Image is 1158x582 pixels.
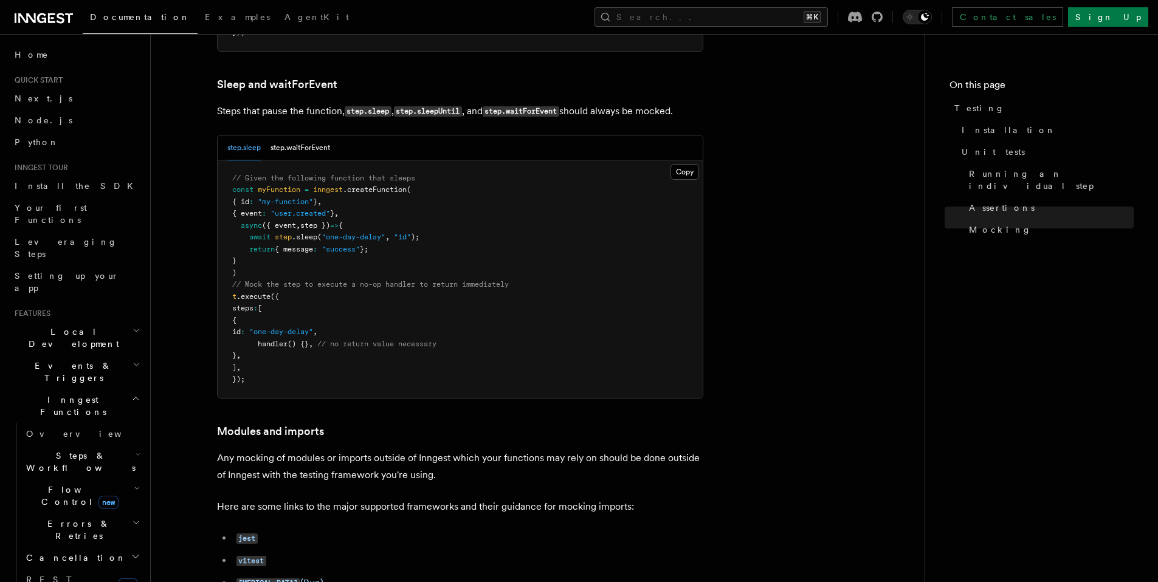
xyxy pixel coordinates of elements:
span: ({ event [262,221,296,230]
span: }; [360,245,368,253]
span: Overview [26,429,151,439]
span: "user.created" [271,209,330,217]
a: Leveraging Steps [10,231,143,265]
span: Inngest Functions [10,394,131,418]
span: ( [317,233,322,241]
a: Your first Functions [10,197,143,231]
span: Unit tests [962,146,1025,158]
span: ] [232,363,236,372]
span: } [313,197,317,206]
a: jest [236,532,258,544]
span: Steps & Workflows [21,450,136,474]
span: inngest [313,185,343,194]
a: Install the SDK [10,175,143,197]
span: Testing [954,102,1005,114]
a: Running an individual step [964,163,1134,197]
span: , [296,221,300,230]
span: handler [258,340,288,348]
span: => [330,221,339,230]
button: Search...⌘K [595,7,828,27]
span: { message [275,245,313,253]
span: , [236,363,241,372]
span: Install the SDK [15,181,140,191]
span: ); [411,233,419,241]
span: Events & Triggers [10,360,133,384]
a: Sign Up [1068,7,1148,27]
a: Overview [21,423,143,445]
a: Testing [949,97,1134,119]
span: Assertions [969,202,1035,214]
a: Setting up your app [10,265,143,299]
code: vitest [236,556,266,566]
span: .execute [236,292,271,301]
a: Node.js [10,109,143,131]
span: : [262,209,266,217]
span: AgentKit [284,12,349,22]
span: { [232,316,236,324]
code: step.sleep [345,106,391,117]
span: { id [232,197,249,206]
span: t [232,292,236,301]
span: Leveraging Steps [15,237,117,259]
a: Sleep and waitForEvent [217,76,337,93]
span: }); [232,375,245,383]
span: , [385,233,390,241]
p: Any mocking of modules or imports outside of Inngest which your functions may rely on should be d... [217,450,703,484]
span: "success" [322,245,360,253]
span: .sleep [292,233,317,241]
a: Python [10,131,143,153]
span: } [232,256,236,265]
span: [ [258,304,262,312]
a: Assertions [964,197,1134,219]
a: Home [10,44,143,66]
span: Cancellation [21,552,126,564]
p: Here are some links to the major supported frameworks and their guidance for mocking imports: [217,498,703,515]
span: myFunction [258,185,300,194]
span: // Mock the step to execute a no-op handler to return immediately [232,280,509,289]
a: Unit tests [957,141,1134,163]
span: // Given the following function that sleeps [232,174,415,182]
span: () {} [288,340,309,348]
span: Home [15,49,49,61]
span: id [232,327,241,336]
span: ( [407,185,411,194]
button: Flow Controlnew [21,479,143,513]
span: Errors & Retries [21,518,132,542]
span: const [232,185,253,194]
span: step [275,233,292,241]
span: await [249,233,271,241]
span: { event [232,209,262,217]
span: "my-function" [258,197,313,206]
a: Mocking [964,219,1134,241]
span: ({ [271,292,279,301]
span: Documentation [90,12,190,22]
span: = [305,185,309,194]
span: Examples [205,12,270,22]
span: return [249,245,275,253]
a: Contact sales [952,7,1063,27]
span: , [313,327,317,336]
span: Inngest tour [10,163,68,173]
a: Next.js [10,87,143,109]
span: "one-day-delay" [249,327,313,336]
span: steps [232,304,253,312]
span: step }) [300,221,330,230]
span: : [241,327,245,336]
span: : [253,304,258,312]
a: Documentation [83,4,198,34]
span: new [98,496,119,509]
span: Setting up your app [15,271,119,293]
span: Quick start [10,75,63,85]
span: , [236,351,241,360]
span: Your first Functions [15,203,87,225]
code: jest [236,533,258,544]
span: , [334,209,339,217]
span: Local Development [10,326,133,350]
button: Events & Triggers [10,355,143,389]
span: // no return value necessary [317,340,436,348]
span: ) [232,269,236,277]
span: { [339,221,343,230]
span: } [232,351,236,360]
button: step.waitForEvent [271,135,330,160]
span: "one-day-delay" [322,233,385,241]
